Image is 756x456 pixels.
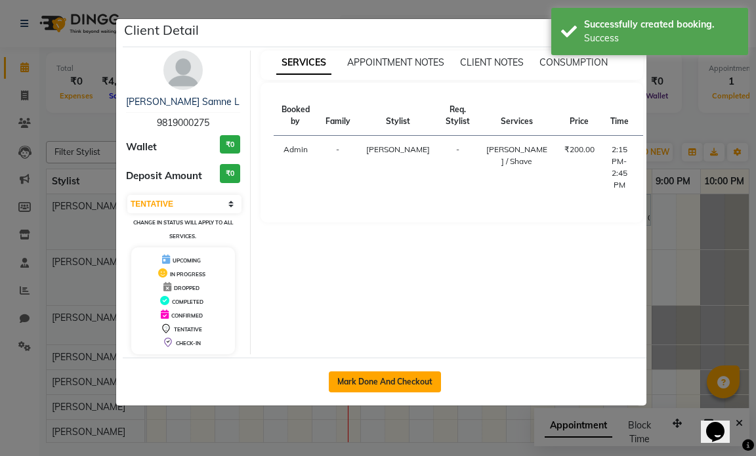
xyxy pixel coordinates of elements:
div: Success [584,31,738,45]
td: Admin [274,136,318,199]
button: Mark Done And Checkout [329,371,441,392]
span: TENTATIVE [174,326,202,333]
div: [PERSON_NAME] / Shave [486,144,549,167]
th: Req. Stylist [438,96,478,136]
span: 9819000275 [157,117,209,129]
th: Stylist [358,96,438,136]
img: avatar [163,51,203,90]
td: 2:15 PM-2:45 PM [602,136,637,199]
span: DROPPED [174,285,199,291]
small: Change in status will apply to all services. [133,219,233,239]
span: UPCOMING [173,257,201,264]
th: Status [637,96,677,136]
span: Wallet [126,140,157,155]
iframe: chat widget [701,404,743,443]
h3: ₹0 [220,135,240,154]
th: Booked by [274,96,318,136]
th: Services [478,96,556,136]
span: APPOINTMENT NOTES [347,56,444,68]
td: - [318,136,358,199]
span: CHECK-IN [176,340,201,346]
div: Successfully created booking. [584,18,738,31]
span: IN PROGRESS [170,271,205,278]
span: [PERSON_NAME] [366,144,430,154]
span: SERVICES [276,51,331,75]
span: Deposit Amount [126,169,202,184]
span: CLIENT NOTES [460,56,524,68]
th: Family [318,96,358,136]
div: ₹200.00 [564,144,595,155]
a: [PERSON_NAME] Samne L [126,96,240,108]
span: CONFIRMED [171,312,203,319]
th: Price [556,96,602,136]
h3: ₹0 [220,164,240,183]
h5: Client Detail [124,20,199,40]
td: - [438,136,478,199]
span: COMPLETED [172,299,203,305]
span: CONSUMPTION [539,56,608,68]
th: Time [602,96,637,136]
